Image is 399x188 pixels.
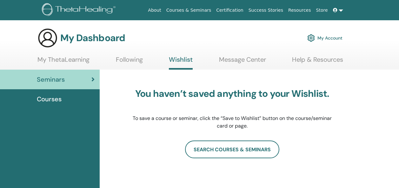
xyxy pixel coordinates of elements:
a: Courses & Seminars [164,4,214,16]
img: logo.png [42,3,118,17]
a: Message Center [219,56,266,68]
img: cog.svg [307,33,315,43]
a: Following [116,56,143,68]
a: Store [314,4,330,16]
img: generic-user-icon.jpg [37,28,58,48]
p: To save a course or seminar, click the “Save to Wishlist” button on the course/seminar card or page. [132,115,332,130]
a: Help & Resources [292,56,343,68]
span: Seminars [37,75,65,84]
a: About [145,4,163,16]
span: Courses [37,94,62,104]
a: Wishlist [169,56,193,70]
a: Success Stories [246,4,286,16]
a: My ThetaLearning [37,56,90,68]
h3: My Dashboard [60,32,125,44]
a: My Account [307,31,342,45]
a: Resources [286,4,314,16]
a: Certification [214,4,246,16]
h3: You haven’t saved anything to your Wishlist. [132,88,332,99]
a: search courses & seminars [185,141,279,158]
